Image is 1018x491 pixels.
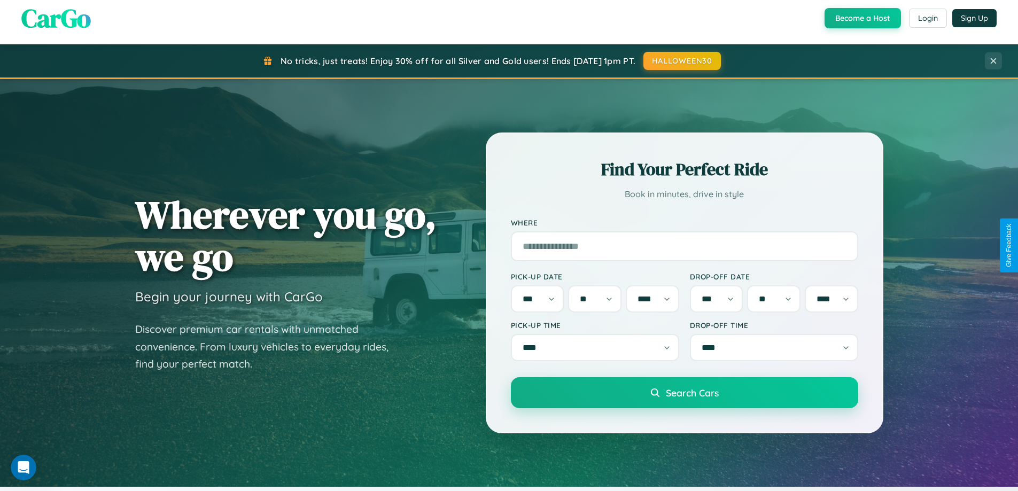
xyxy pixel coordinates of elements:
p: Discover premium car rentals with unmatched convenience. From luxury vehicles to everyday rides, ... [135,321,402,373]
button: Become a Host [825,8,901,28]
span: Search Cars [666,387,719,399]
h1: Wherever you go, we go [135,193,437,278]
button: HALLOWEEN30 [643,52,721,70]
h3: Begin your journey with CarGo [135,289,323,305]
label: Pick-up Time [511,321,679,330]
h2: Find Your Perfect Ride [511,158,858,181]
button: Sign Up [952,9,997,27]
div: Give Feedback [1005,224,1013,267]
span: No tricks, just treats! Enjoy 30% off for all Silver and Gold users! Ends [DATE] 1pm PT. [281,56,635,66]
span: CarGo [21,1,91,36]
label: Pick-up Date [511,272,679,281]
button: Search Cars [511,377,858,408]
p: Book in minutes, drive in style [511,186,858,202]
label: Drop-off Time [690,321,858,330]
label: Where [511,218,858,227]
button: Login [909,9,947,28]
label: Drop-off Date [690,272,858,281]
iframe: Intercom live chat [11,455,36,480]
